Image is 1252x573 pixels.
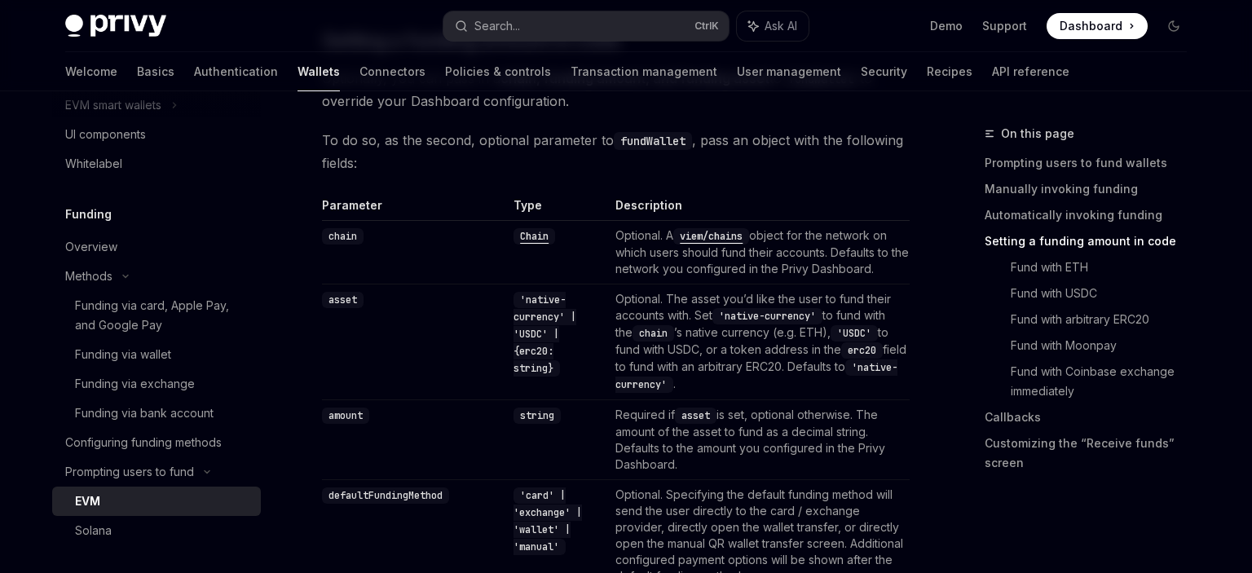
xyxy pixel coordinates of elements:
button: Search...CtrlK [443,11,729,41]
td: Optional. A object for the network on which users should fund their accounts. Defaults to the net... [609,220,910,284]
code: 'native-currency' [615,359,897,393]
div: Funding via card, Apple Pay, and Google Pay [75,296,251,335]
div: Search... [474,16,520,36]
td: Required if is set, optional otherwise. The amount of the asset to fund as a decimal string. Defa... [609,399,910,479]
div: Prompting users to fund [65,462,194,482]
code: Chain [514,228,555,245]
code: chain [322,228,364,245]
a: Solana [52,516,261,545]
div: Funding via wallet [75,345,171,364]
code: defaultFundingMethod [322,487,449,504]
code: erc20 [841,342,883,359]
code: chain [633,325,674,342]
a: Callbacks [985,404,1200,430]
th: Type [507,197,609,221]
a: Prompting users to fund wallets [985,150,1200,176]
code: 'native-currency' | 'USDC' | {erc20: string} [514,292,576,377]
a: Wallets [298,52,340,91]
div: EVM [75,491,100,511]
div: Funding via bank account [75,403,214,423]
a: Welcome [65,52,117,91]
h5: Funding [65,205,112,224]
th: Parameter [322,197,507,221]
img: dark logo [65,15,166,37]
span: Ctrl K [694,20,719,33]
a: Funding via wallet [52,340,261,369]
button: Toggle dark mode [1161,13,1187,39]
a: Dashboard [1047,13,1148,39]
a: Funding via exchange [52,369,261,399]
a: Support [982,18,1027,34]
a: User management [737,52,841,91]
a: Recipes [927,52,972,91]
span: Dashboard [1060,18,1122,34]
a: viem/chains [673,228,749,242]
a: Basics [137,52,174,91]
span: On this page [1001,124,1074,143]
a: Funding via card, Apple Pay, and Google Pay [52,291,261,340]
a: Fund with Coinbase exchange immediately [1011,359,1200,404]
div: Overview [65,237,117,257]
div: Methods [65,267,112,286]
a: Connectors [359,52,425,91]
div: Solana [75,521,112,540]
a: Configuring funding methods [52,428,261,457]
code: fundWallet [614,132,692,150]
code: 'native-currency' [712,308,822,324]
span: To do so, as the second, optional parameter to , pass an object with the following fields: [322,129,910,174]
a: Whitelabel [52,149,261,179]
a: Overview [52,232,261,262]
a: UI components [52,120,261,149]
span: Ask AI [765,18,797,34]
code: viem/chains [673,228,749,245]
a: Fund with ETH [1011,254,1200,280]
a: EVM [52,487,261,516]
a: Authentication [194,52,278,91]
div: Configuring funding methods [65,433,222,452]
th: Description [609,197,910,221]
code: 'card' | 'exchange' | 'wallet' | 'manual' [514,487,582,555]
a: Automatically invoking funding [985,202,1200,228]
a: Funding via bank account [52,399,261,428]
td: Optional. The asset you’d like the user to fund their accounts with. Set to fund with the ’s nati... [609,284,910,399]
a: Manually invoking funding [985,176,1200,202]
a: Fund with arbitrary ERC20 [1011,306,1200,333]
div: UI components [65,125,146,144]
a: Transaction management [571,52,717,91]
button: Ask AI [737,11,809,41]
a: Policies & controls [445,52,551,91]
code: string [514,408,561,424]
a: Fund with Moonpay [1011,333,1200,359]
code: asset [675,408,716,424]
a: Demo [930,18,963,34]
div: Whitelabel [65,154,122,174]
code: 'USDC' [831,325,878,342]
code: asset [322,292,364,308]
a: Fund with USDC [1011,280,1200,306]
a: Setting a funding amount in code [985,228,1200,254]
code: amount [322,408,369,424]
a: Customizing the “Receive funds” screen [985,430,1200,476]
a: API reference [992,52,1069,91]
a: Chain [514,228,555,242]
a: Security [861,52,907,91]
div: Funding via exchange [75,374,195,394]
